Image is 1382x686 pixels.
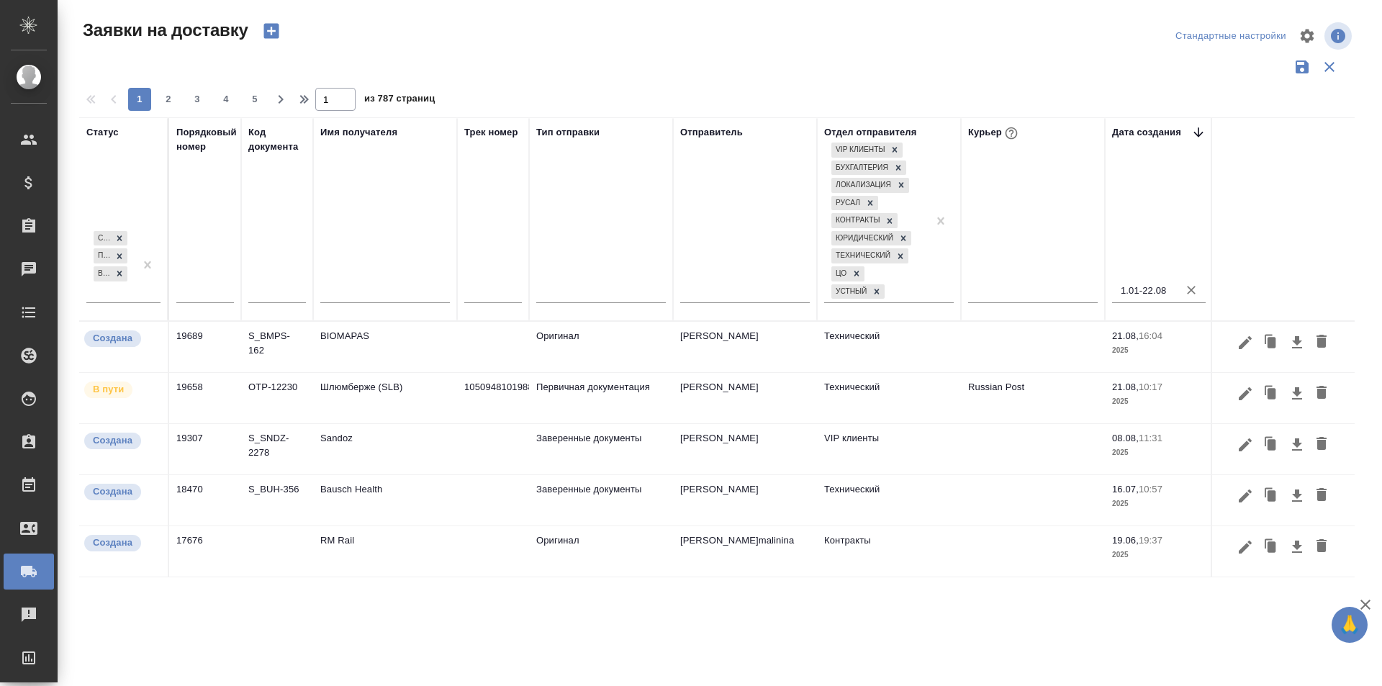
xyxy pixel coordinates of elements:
[313,373,457,423] td: Шлюмберже (SLB)
[94,231,112,246] div: Создана
[529,475,673,525] td: Заверенные документы
[92,247,129,265] div: Создана, Принята, В пути
[243,92,266,107] span: 5
[680,125,743,140] div: Отправитель
[831,161,890,176] div: Бухгалтерия
[93,536,132,550] p: Создана
[83,431,161,451] div: Новая заявка, еще не передана в работу
[1139,330,1162,341] p: 16:04
[320,125,397,140] div: Имя получателя
[214,92,238,107] span: 4
[169,322,241,372] td: 19689
[1112,484,1139,495] p: 16.07,
[831,284,869,299] div: Устный
[1112,394,1206,409] p: 2025
[83,380,161,400] div: Заявка принята в работу
[817,322,961,372] td: Технический
[1112,330,1139,341] p: 21.08,
[92,265,129,283] div: Создана, Принята, В пути
[529,373,673,423] td: Первичная документация
[1112,446,1206,460] p: 2025
[1233,329,1257,356] button: Редактировать
[94,266,112,281] div: В пути
[968,124,1021,143] div: Курьер
[1112,497,1206,511] p: 2025
[176,125,237,154] div: Порядковый номер
[1002,124,1021,143] button: При выборе курьера статус заявки автоматически поменяется на «Принята»
[830,212,899,230] div: VIP клиенты, Бухгалтерия, Локализация, Русал, Контракты, Юридический, Технический, ЦО, Устный
[1233,533,1257,561] button: Редактировать
[529,526,673,577] td: Оригинал
[457,373,529,423] td: 10509481019886
[830,265,866,283] div: VIP клиенты, Бухгалтерия, Локализация, Русал, Контракты, Юридический, Технический, ЦО, Устный
[830,159,908,177] div: VIP клиенты, Бухгалтерия, Локализация, Русал, Контракты, Юридический, Технический, ЦО, Устный
[1332,607,1368,643] button: 🙏
[1139,433,1162,443] p: 11:31
[1139,535,1162,546] p: 19:37
[831,178,893,193] div: Локализация
[529,424,673,474] td: Заверенные документы
[313,322,457,372] td: BIOMAPAS
[1233,431,1257,459] button: Редактировать
[673,373,817,423] td: [PERSON_NAME]
[313,424,457,474] td: Sandoz
[364,90,435,111] span: из 787 страниц
[93,331,132,346] p: Создана
[1309,431,1334,459] button: Удалить
[93,382,124,397] p: В пути
[830,247,910,265] div: VIP клиенты, Бухгалтерия, Локализация, Русал, Контракты, Юридический, Технический, ЦО, Устный
[93,433,132,448] p: Создана
[824,125,916,140] div: Отдел отправителя
[1257,329,1285,356] button: Клонировать
[83,482,161,502] div: Новая заявка, еще не передана в работу
[1285,482,1309,510] button: Скачать
[1172,25,1290,48] div: split button
[1139,382,1162,392] p: 10:17
[241,424,313,474] td: S_SNDZ-2278
[831,196,862,211] div: Русал
[313,475,457,525] td: Bausch Health
[1285,431,1309,459] button: Скачать
[831,248,893,263] div: Технический
[1309,533,1334,561] button: Удалить
[1112,343,1206,358] p: 2025
[1112,382,1139,392] p: 21.08,
[169,373,241,423] td: 19658
[1309,329,1334,356] button: Удалить
[1112,125,1181,140] div: Дата создания
[86,125,119,140] div: Статус
[1309,482,1334,510] button: Удалить
[1257,482,1285,510] button: Клонировать
[831,266,849,281] div: ЦО
[93,484,132,499] p: Создана
[92,230,129,248] div: Создана, Принята, В пути
[313,526,457,577] td: RM Rail
[1233,380,1257,407] button: Редактировать
[673,526,817,577] td: [PERSON_NAME]malinina
[817,424,961,474] td: VIP клиенты
[94,248,112,263] div: Принята
[1257,380,1285,407] button: Клонировать
[169,475,241,525] td: 18470
[1309,380,1334,407] button: Удалить
[529,322,673,372] td: Оригинал
[1139,484,1162,495] p: 10:57
[83,533,161,553] div: Новая заявка, еще не передана в работу
[1285,380,1309,407] button: Скачать
[186,88,209,111] button: 3
[214,88,238,111] button: 4
[241,373,313,423] td: OTP-12230
[1233,482,1257,510] button: Редактировать
[817,526,961,577] td: Контракты
[1337,610,1362,640] span: 🙏
[248,125,306,154] div: Код документа
[1324,22,1355,50] span: Посмотреть информацию
[243,88,266,111] button: 5
[1285,329,1309,356] button: Скачать
[831,213,882,228] div: Контракты
[817,373,961,423] td: Технический
[817,475,961,525] td: Технический
[830,230,913,248] div: VIP клиенты, Бухгалтерия, Локализация, Русал, Контракты, Юридический, Технический, ЦО, Устный
[831,143,887,158] div: VIP клиенты
[186,92,209,107] span: 3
